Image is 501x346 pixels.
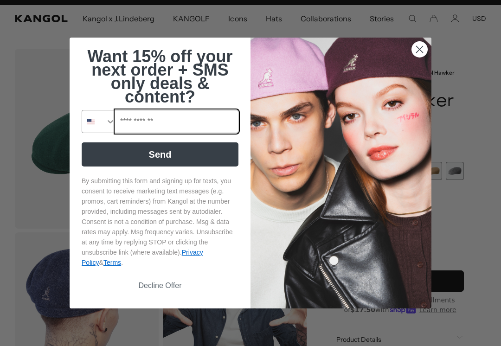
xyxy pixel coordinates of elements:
button: Send [82,142,238,167]
button: Search Countries [82,110,116,133]
button: Close dialog [411,41,428,58]
button: Decline Offer [82,277,238,295]
input: Phone Number [116,110,238,133]
span: Want 15% off your next order + SMS only deals & content? [87,47,232,106]
img: 4fd34567-b031-494e-b820-426212470989.jpeg [250,38,431,308]
img: United States [87,118,95,125]
p: By submitting this form and signing up for texts, you consent to receive marketing text messages ... [82,176,238,268]
a: Terms [103,259,121,266]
